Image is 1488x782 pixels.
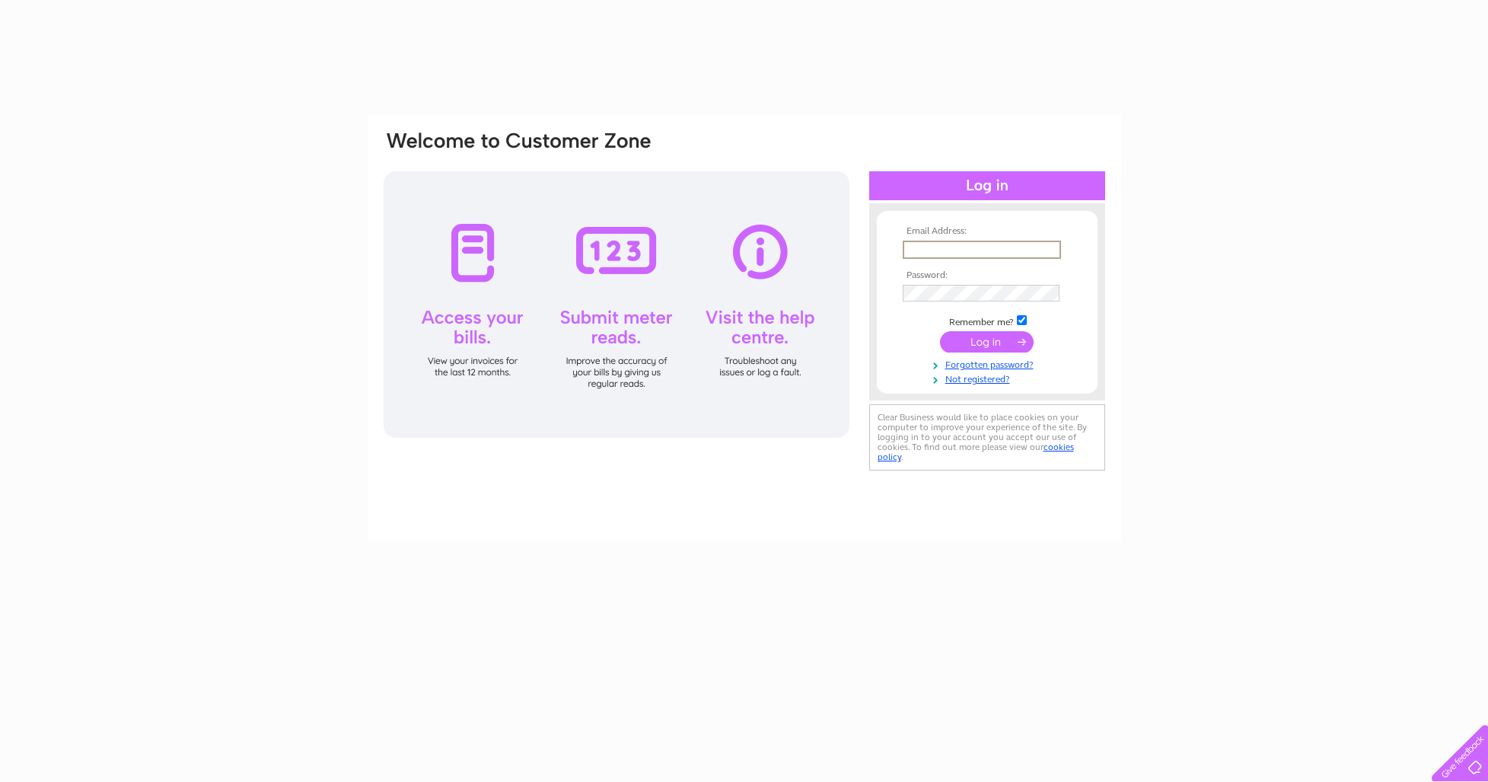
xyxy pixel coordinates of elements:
input: Submit [940,331,1034,353]
th: Email Address: [899,226,1075,237]
a: Forgotten password? [903,356,1075,371]
th: Password: [899,270,1075,281]
div: Clear Business would like to place cookies on your computer to improve your experience of the sit... [869,404,1105,471]
td: Remember me? [899,313,1075,328]
a: Not registered? [903,371,1075,385]
a: cookies policy [878,442,1074,462]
